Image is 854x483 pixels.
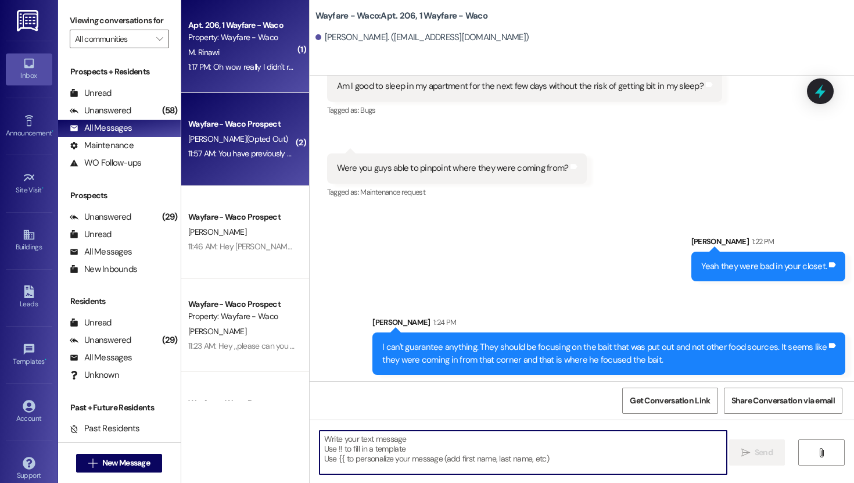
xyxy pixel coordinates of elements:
[45,356,46,364] span: •
[622,388,717,414] button: Get Conversation Link
[58,402,181,414] div: Past + Future Residents
[188,19,296,31] div: Apt. 206, 1 Wayfare - Waco
[70,423,140,435] div: Past Residents
[188,118,296,130] div: Wayfare - Waco Prospect
[315,31,529,44] div: [PERSON_NAME]. ([EMAIL_ADDRESS][DOMAIN_NAME])
[58,295,181,307] div: Residents
[6,168,52,199] a: Site Visit •
[188,310,296,323] div: Property: Wayfare - Waco
[70,369,119,381] div: Unknown
[58,66,181,78] div: Prospects + Residents
[382,341,827,366] div: I can't guarantee anything. They should be focusing on the bait that was put out and not other fo...
[188,326,246,337] span: [PERSON_NAME]
[188,227,246,237] span: [PERSON_NAME]
[188,298,296,310] div: Wayfare - Waco Prospect
[6,396,52,428] a: Account
[327,102,722,119] div: Tagged as:
[337,162,569,174] div: Were you guys able to pinpoint where they were coming from?
[70,211,131,223] div: Unanswered
[360,187,425,197] span: Maintenance request
[741,448,750,457] i: 
[360,105,375,115] span: Bugs
[17,10,41,31] img: ResiDesk Logo
[76,454,162,473] button: New Message
[6,282,52,313] a: Leads
[724,388,842,414] button: Share Conversation via email
[188,62,400,72] div: 1:17 PM: Oh wow really I didn't realize they were in my closet too.
[749,235,774,248] div: 1:22 PM
[70,139,134,152] div: Maintenance
[159,208,181,226] div: (29)
[188,211,296,223] div: Wayfare - Waco Prospect
[70,317,112,329] div: Unread
[372,316,845,332] div: [PERSON_NAME]
[188,341,365,351] div: 11:23 AM: Hey ,,please can you contact me, thank you
[691,235,846,252] div: [PERSON_NAME]
[337,80,704,92] div: Am I good to sleep in my apartment for the next few days without the risk of getting bit in my sl...
[188,134,288,144] span: [PERSON_NAME] (Opted Out)
[58,189,181,202] div: Prospects
[70,228,112,241] div: Unread
[701,260,827,273] div: Yeah they were bad in your closet.
[70,263,137,276] div: New Inbounds
[188,148,798,159] div: 11:57 AM: You have previously opted out of receiving texts from this thread, so we will not be ab...
[327,184,587,201] div: Tagged as:
[817,448,826,457] i: 
[6,339,52,371] a: Templates •
[70,246,132,258] div: All Messages
[6,225,52,256] a: Buildings
[731,395,835,407] span: Share Conversation via email
[188,31,296,44] div: Property: Wayfare - Waco
[52,127,53,135] span: •
[159,102,181,120] div: (58)
[70,122,132,134] div: All Messages
[188,47,220,58] span: M. Rinawi
[6,53,52,85] a: Inbox
[188,397,296,409] div: Wayfare - Waco Prospect
[70,352,132,364] div: All Messages
[75,30,150,48] input: All communities
[755,446,773,459] span: Send
[42,184,44,192] span: •
[70,105,131,117] div: Unanswered
[88,459,97,468] i: 
[630,395,710,407] span: Get Conversation Link
[70,157,141,169] div: WO Follow-ups
[70,334,131,346] div: Unanswered
[315,10,487,22] b: Wayfare - Waco: Apt. 206, 1 Wayfare - Waco
[70,12,169,30] label: Viewing conversations for
[430,316,456,328] div: 1:24 PM
[159,331,181,349] div: (29)
[729,439,785,466] button: Send
[70,440,148,452] div: Future Residents
[156,34,163,44] i: 
[102,457,150,469] span: New Message
[70,87,112,99] div: Unread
